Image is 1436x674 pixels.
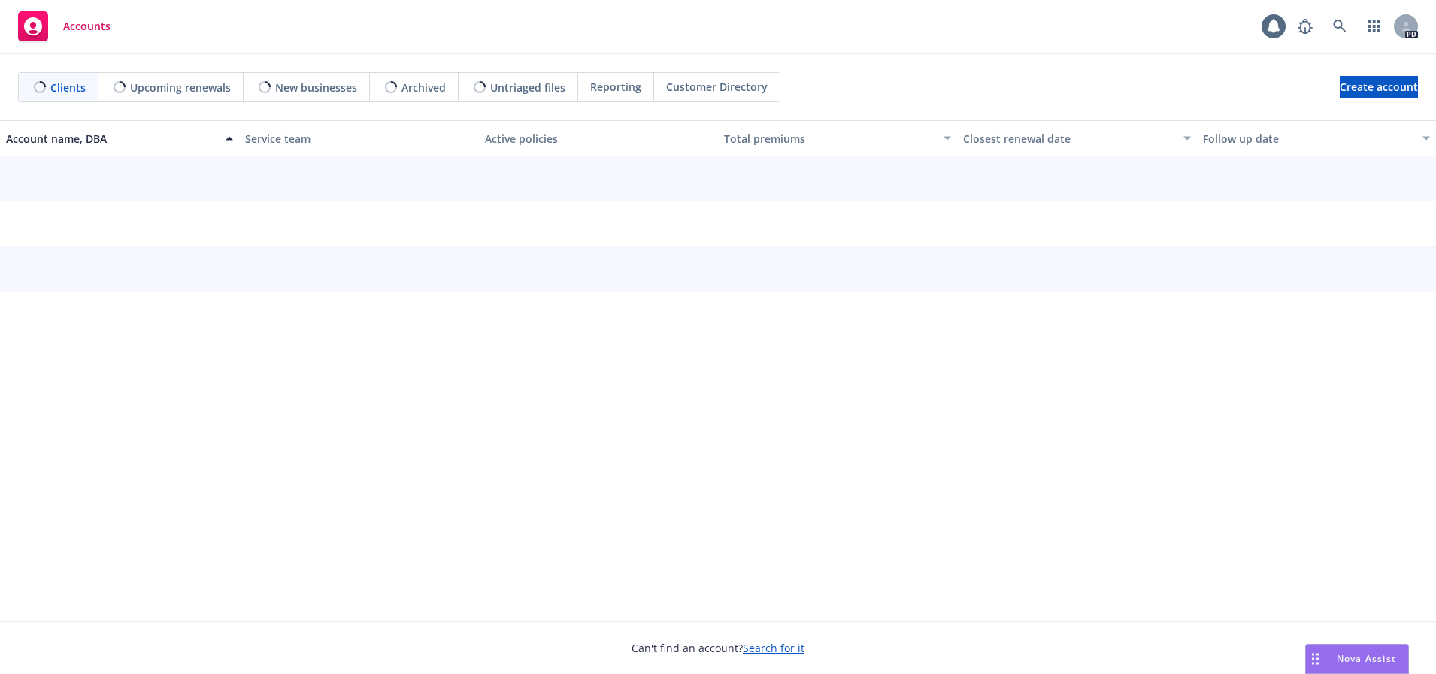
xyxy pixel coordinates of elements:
[245,131,472,147] div: Service team
[957,120,1196,156] button: Closest renewal date
[130,80,231,95] span: Upcoming renewals
[275,80,357,95] span: New businesses
[963,131,1174,147] div: Closest renewal date
[1290,11,1320,41] a: Report a Bug
[485,131,712,147] div: Active policies
[666,79,768,95] span: Customer Directory
[1305,644,1409,674] button: Nova Assist
[1325,11,1355,41] a: Search
[479,120,718,156] button: Active policies
[1340,73,1418,101] span: Create account
[401,80,446,95] span: Archived
[1306,645,1325,673] div: Drag to move
[1203,131,1413,147] div: Follow up date
[632,640,804,656] span: Can't find an account?
[1337,652,1396,665] span: Nova Assist
[239,120,478,156] button: Service team
[590,79,641,95] span: Reporting
[12,5,117,47] a: Accounts
[6,131,217,147] div: Account name, DBA
[490,80,565,95] span: Untriaged files
[1197,120,1436,156] button: Follow up date
[1340,76,1418,98] a: Create account
[1359,11,1389,41] a: Switch app
[724,131,935,147] div: Total premiums
[50,80,86,95] span: Clients
[718,120,957,156] button: Total premiums
[743,641,804,655] a: Search for it
[63,20,111,32] span: Accounts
